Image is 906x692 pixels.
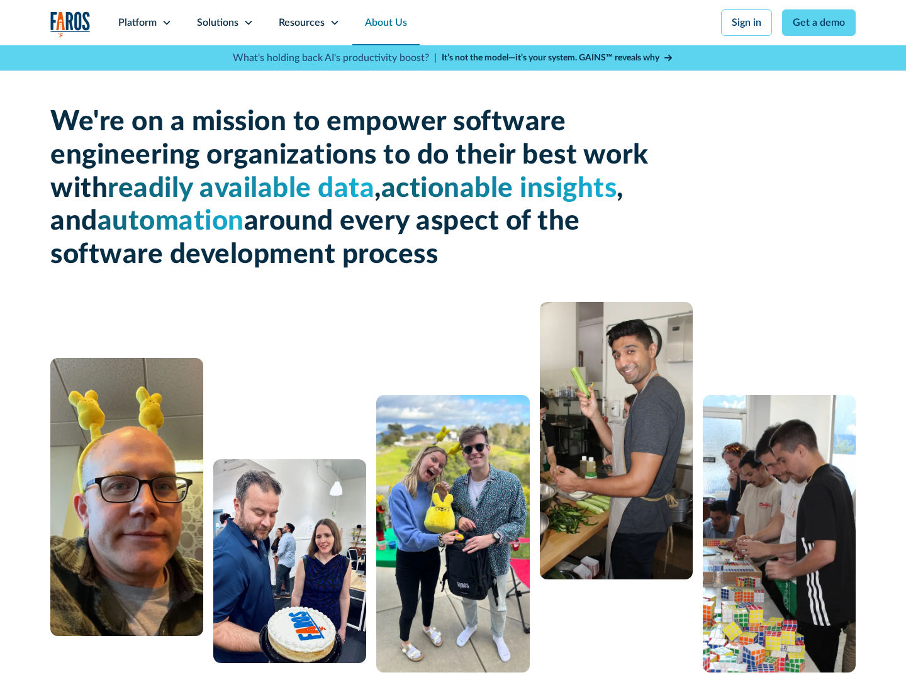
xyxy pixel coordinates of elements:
[50,11,91,37] a: home
[721,9,772,36] a: Sign in
[540,302,693,579] img: man cooking with celery
[381,175,617,203] span: actionable insights
[197,15,238,30] div: Solutions
[50,358,203,636] img: A man with glasses and a bald head wearing a yellow bunny headband.
[50,11,91,37] img: Logo of the analytics and reporting company Faros.
[442,52,673,65] a: It’s not the model—it’s your system. GAINS™ reveals why
[108,175,374,203] span: readily available data
[442,53,659,62] strong: It’s not the model—it’s your system. GAINS™ reveals why
[233,50,437,65] p: What's holding back AI's productivity boost? |
[376,395,529,672] img: A man and a woman standing next to each other.
[50,106,654,272] h1: We're on a mission to empower software engineering organizations to do their best work with , , a...
[782,9,856,36] a: Get a demo
[279,15,325,30] div: Resources
[98,208,244,235] span: automation
[118,15,157,30] div: Platform
[703,395,856,672] img: 5 people constructing a puzzle from Rubik's cubes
